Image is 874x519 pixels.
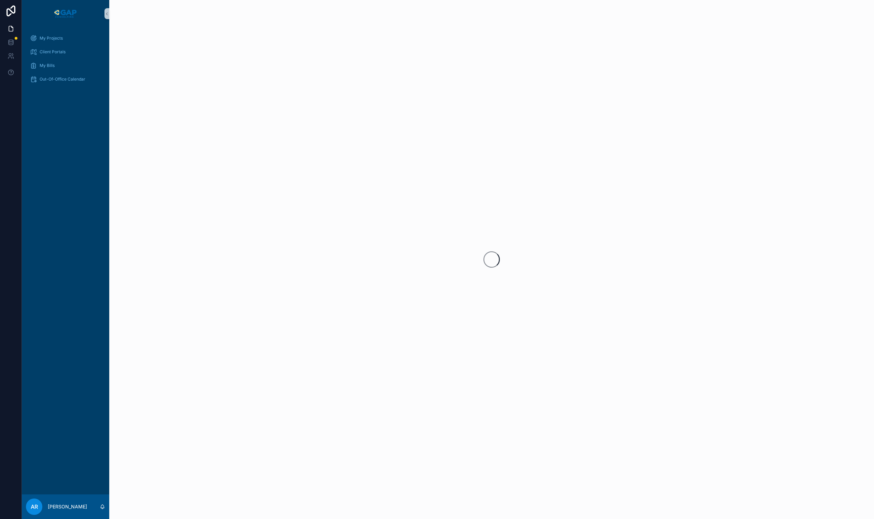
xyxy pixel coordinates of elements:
span: My Projects [40,36,63,41]
span: My Bills [40,63,55,68]
a: My Projects [26,32,105,44]
a: Out-Of-Office Calendar [26,73,105,85]
div: scrollable content [22,27,109,94]
a: My Bills [26,59,105,72]
span: AR [31,503,38,511]
a: Client Portals [26,46,105,58]
span: Out-Of-Office Calendar [40,76,85,82]
span: Client Portals [40,49,66,55]
p: [PERSON_NAME] [48,503,87,510]
img: App logo [53,8,78,19]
